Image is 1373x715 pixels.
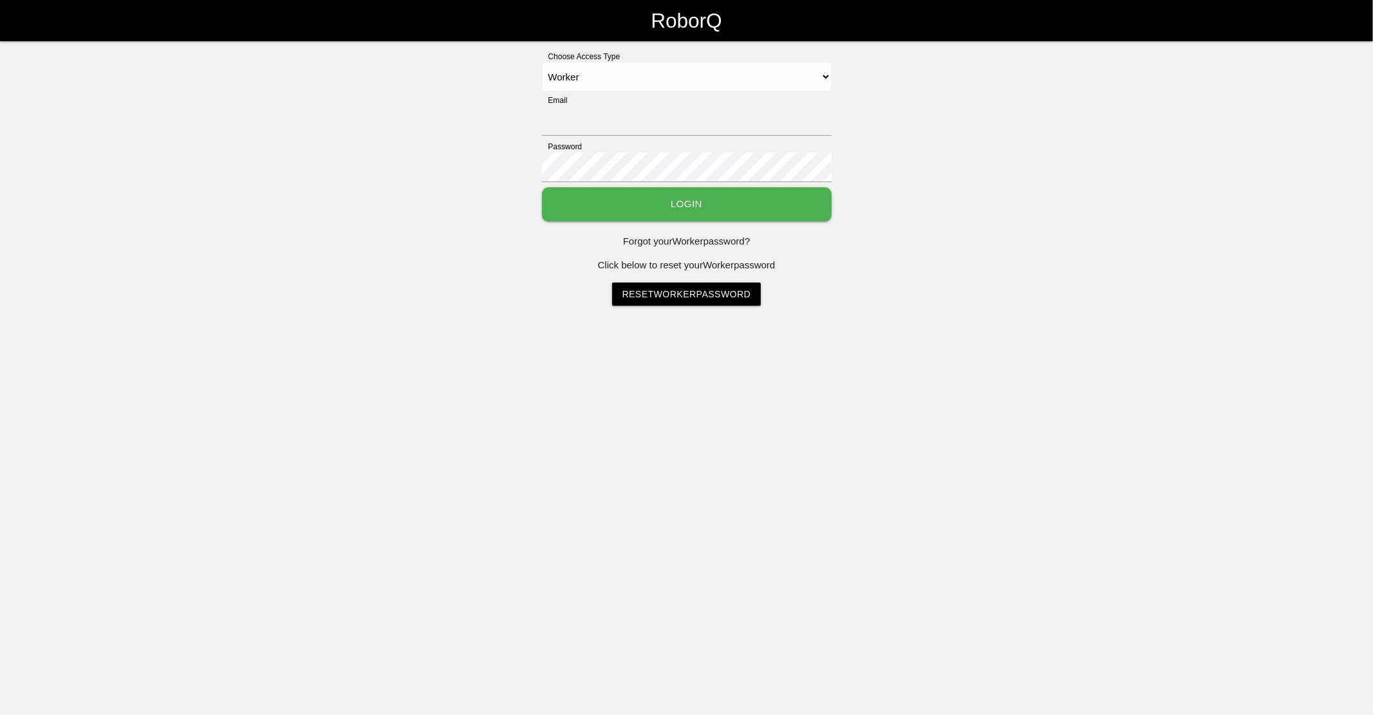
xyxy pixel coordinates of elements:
label: Password [542,141,583,153]
label: Choose Access Type [542,51,621,62]
button: Login [542,187,832,221]
a: ResetWorkerPassword [612,283,761,306]
label: Email [542,95,568,106]
p: Click below to reset your Worker password [542,258,832,273]
p: Forgot your Worker password? [542,234,832,249]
